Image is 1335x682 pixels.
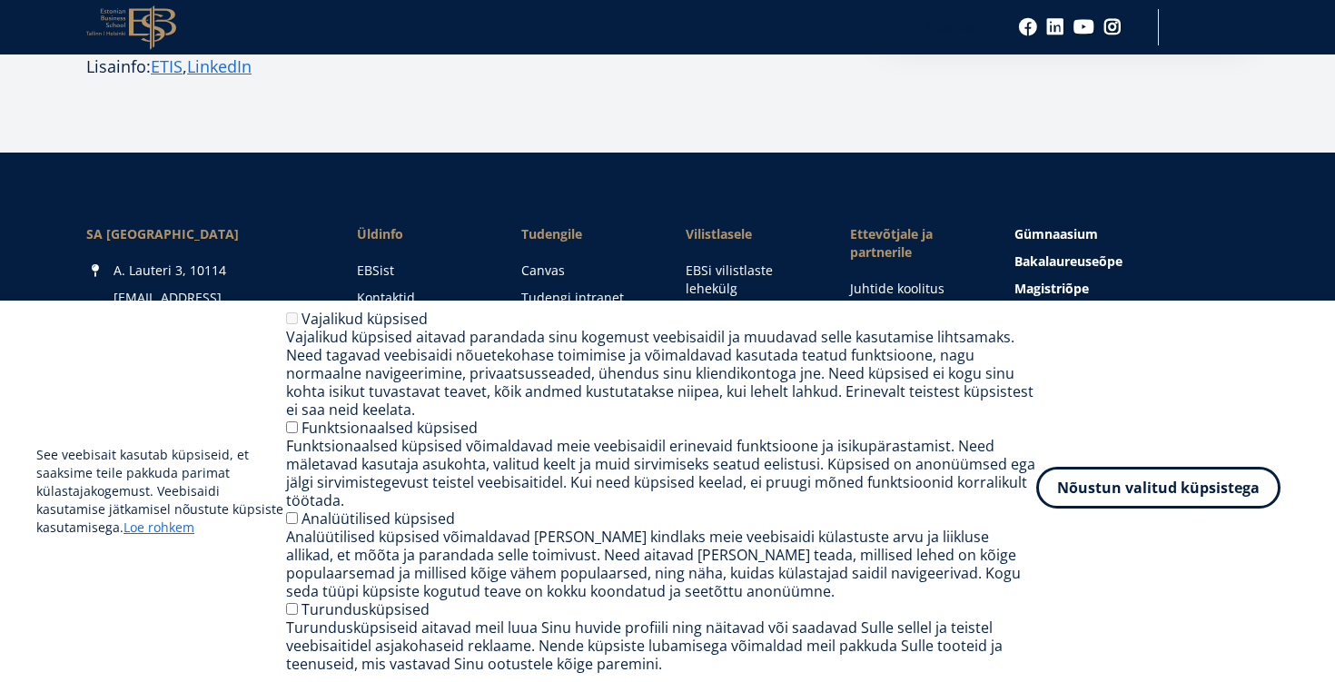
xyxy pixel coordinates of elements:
[1014,252,1122,270] span: Bakalaureuseõpe
[302,309,428,329] label: Vajalikud küpsised
[302,418,478,438] label: Funktsionaalsed küpsised
[1036,467,1281,509] button: Nõustun valitud küpsistega
[86,53,849,80] p: Lisainfo: ,
[521,289,649,307] a: Tudengi intranet
[1046,18,1064,36] a: Linkedin
[151,53,183,80] a: ETIS
[286,618,1036,673] div: Turundusküpsiseid aitavad meil luua Sinu huvide profiili ning näitavad või saadavad Sulle sellel ...
[686,262,814,298] a: EBSi vilistlaste lehekülg
[1014,252,1249,271] a: Bakalaureuseõpe
[286,528,1036,600] div: Analüütilised küpsised võimaldavad [PERSON_NAME] kindlaks meie veebisaidi külastuste arvu ja liik...
[521,262,649,280] a: Canvas
[1014,225,1098,242] span: Gümnaasium
[1014,280,1249,298] a: Magistriõpe
[686,225,814,243] span: Vilistlasele
[86,225,321,243] div: SA [GEOGRAPHIC_DATA]
[1014,280,1089,297] span: Magistriõpe
[1073,18,1094,36] a: Youtube
[302,599,430,619] label: Turundusküpsised
[357,225,485,243] span: Üldinfo
[357,262,485,280] a: EBSist
[1019,18,1037,36] a: Facebook
[187,53,252,80] a: LinkedIn
[357,289,485,307] a: Kontaktid
[86,262,321,280] div: A. Lauteri 3, 10114
[36,446,286,537] p: See veebisait kasutab küpsiseid, et saaksime teile pakkuda parimat külastajakogemust. Veebisaidi ...
[850,225,978,262] span: Ettevõtjale ja partnerile
[302,509,455,529] label: Analüütilised küpsised
[850,280,978,298] a: Juhtide koolitus
[1103,18,1122,36] a: Instagram
[124,519,194,537] a: Loe rohkem
[286,328,1036,419] div: Vajalikud küpsised aitavad parandada sinu kogemust veebisaidil ja muudavad selle kasutamise lihts...
[114,289,321,325] a: [EMAIL_ADDRESS][DOMAIN_NAME]
[286,437,1036,509] div: Funktsionaalsed küpsised võimaldavad meie veebisaidil erinevaid funktsioone ja isikupärastamist. ...
[1014,225,1249,243] a: Gümnaasium
[521,225,649,243] a: Tudengile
